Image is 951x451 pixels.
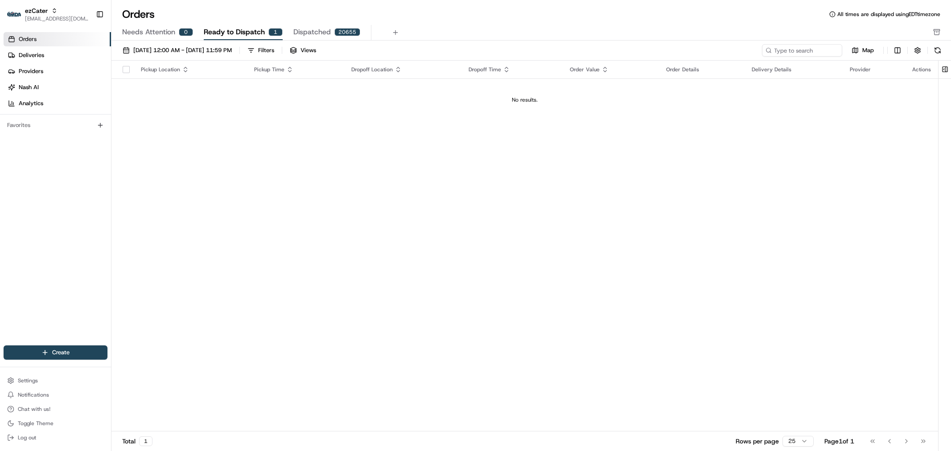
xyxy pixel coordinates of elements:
[293,27,331,37] span: Dispatched
[133,46,232,54] span: [DATE] 12:00 AM - [DATE] 11:59 PM
[837,11,940,18] span: All times are displayed using EDT timezone
[243,44,278,57] button: Filters
[846,45,880,56] button: Map
[862,46,874,54] span: Map
[25,6,48,15] button: ezCater
[122,27,175,37] span: Needs Attention
[4,118,107,132] div: Favorites
[258,46,274,54] div: Filters
[469,66,556,73] div: Dropoff Time
[4,32,111,46] a: Orders
[4,80,111,94] a: Nash AI
[351,66,454,73] div: Dropoff Location
[4,48,111,62] a: Deliveries
[570,66,652,73] div: Order Value
[736,437,779,446] p: Rows per page
[752,66,836,73] div: Delivery Details
[19,35,37,43] span: Orders
[824,437,854,446] div: Page 1 of 1
[179,28,193,36] div: 0
[19,67,43,75] span: Providers
[25,15,89,22] button: [EMAIL_ADDRESS][DOMAIN_NAME]
[301,46,316,54] span: Views
[7,12,21,17] img: ezCater
[18,406,50,413] span: Chat with us!
[18,377,38,384] span: Settings
[931,44,944,57] button: Refresh
[18,420,54,427] span: Toggle Theme
[18,391,49,398] span: Notifications
[4,345,107,360] button: Create
[850,66,898,73] div: Provider
[762,44,842,57] input: Type to search
[19,51,44,59] span: Deliveries
[286,44,320,57] button: Views
[4,64,111,78] a: Providers
[115,96,935,103] div: No results.
[139,436,152,446] div: 1
[52,348,70,357] span: Create
[254,66,337,73] div: Pickup Time
[4,389,107,401] button: Notifications
[18,434,36,441] span: Log out
[122,7,155,21] h1: Orders
[19,83,39,91] span: Nash AI
[268,28,283,36] div: 1
[204,27,265,37] span: Ready to Dispatch
[912,66,931,73] div: Actions
[4,431,107,444] button: Log out
[4,4,92,25] button: ezCaterezCater[EMAIL_ADDRESS][DOMAIN_NAME]
[4,96,111,111] a: Analytics
[334,28,360,36] div: 20655
[19,99,43,107] span: Analytics
[666,66,737,73] div: Order Details
[122,436,152,446] div: Total
[119,44,236,57] button: [DATE] 12:00 AM - [DATE] 11:59 PM
[141,66,240,73] div: Pickup Location
[4,374,107,387] button: Settings
[4,417,107,430] button: Toggle Theme
[4,403,107,415] button: Chat with us!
